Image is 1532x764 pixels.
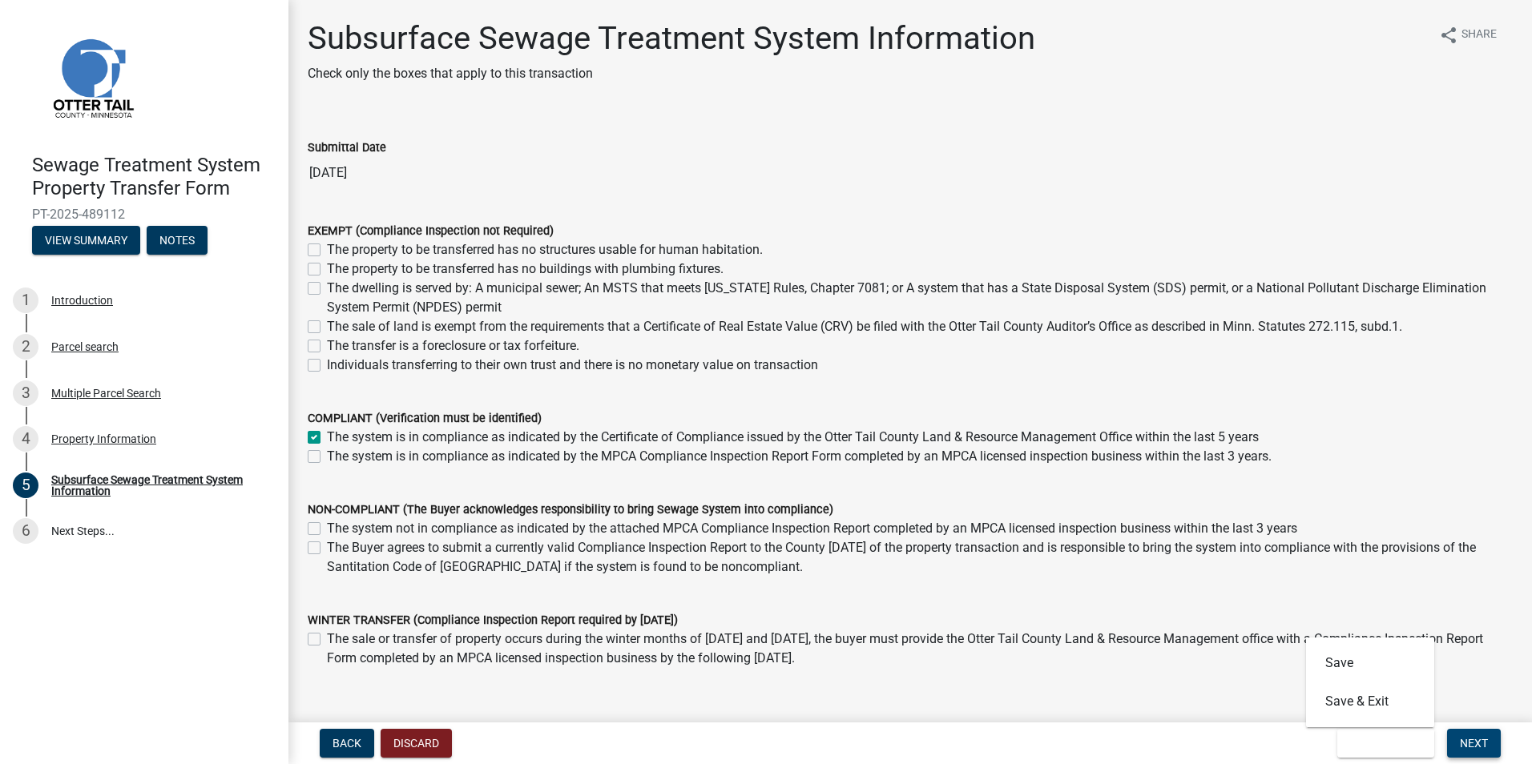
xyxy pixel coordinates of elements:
button: Save & Exit [1306,682,1434,721]
button: Save & Exit [1337,729,1434,758]
label: The Buyer agrees to submit a currently valid Compliance Inspection Report to the County [DATE] of... [327,538,1513,577]
label: COMPLIANT (Verification must be identified) [308,413,542,424]
h1: Subsurface Sewage Treatment System Information [308,19,1035,58]
button: View Summary [32,226,140,255]
div: Subsurface Sewage Treatment System Information [51,474,263,497]
span: Back [333,737,361,750]
div: 1 [13,288,38,313]
button: shareShare [1426,19,1510,50]
span: Save & Exit [1350,737,1412,750]
div: Multiple Parcel Search [51,388,161,399]
p: Check only the boxes that apply to this transaction [308,64,1035,83]
div: 2 [13,334,38,360]
label: The property to be transferred has no structures usable for human habitation. [327,240,763,259]
i: share [1439,26,1458,45]
div: Introduction [51,295,113,306]
button: Save [1306,644,1434,682]
h4: Sewage Treatment System Property Transfer Form [32,154,276,200]
label: The transfer is a foreclosure or tax forfeiture. [327,336,579,356]
label: The system not in compliance as indicated by the attached MPCA Compliance Inspection Report compl... [327,519,1297,538]
label: The system is in compliance as indicated by the MPCA Compliance Inspection Report Form completed ... [327,447,1272,466]
label: The dwelling is served by: A municipal sewer; An MSTS that meets [US_STATE] Rules, Chapter 7081; ... [327,279,1513,317]
div: 6 [13,518,38,544]
button: Back [320,729,374,758]
label: The sale of land is exempt from the requirements that a Certificate of Real Estate Value (CRV) be... [327,317,1402,336]
label: EXEMPT (Compliance Inspection not Required) [308,226,554,237]
label: NON-COMPLIANT (The Buyer acknowledges responsibility to bring Sewage System into compliance) [308,505,833,516]
img: Otter Tail County, Minnesota [32,17,152,137]
span: Next [1460,737,1488,750]
label: Submittal Date [308,143,386,154]
label: The system is in compliance as indicated by the Certificate of Compliance issued by the Otter Tai... [327,428,1259,447]
div: Parcel search [51,341,119,352]
div: 5 [13,472,38,498]
div: Save & Exit [1306,637,1434,727]
button: Discard [381,729,452,758]
span: PT-2025-489112 [32,207,256,222]
div: 3 [13,380,38,406]
label: The property to be transferred has no buildings with plumbing fixtures. [327,259,724,279]
label: The sale or transfer of property occurs during the winter months of [DATE] and [DATE], the buyer ... [327,629,1513,668]
label: Individuals transferring to their own trust and there is no monetary value on transaction [327,356,818,375]
button: Notes [147,226,208,255]
button: Next [1447,729,1501,758]
label: WINTER TRANSFER (Compliance Inspection Report required by [DATE]) [308,615,678,626]
span: Share [1461,26,1497,45]
div: 4 [13,426,38,452]
wm-modal-confirm: Notes [147,235,208,247]
wm-modal-confirm: Summary [32,235,140,247]
div: Property Information [51,433,156,444]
